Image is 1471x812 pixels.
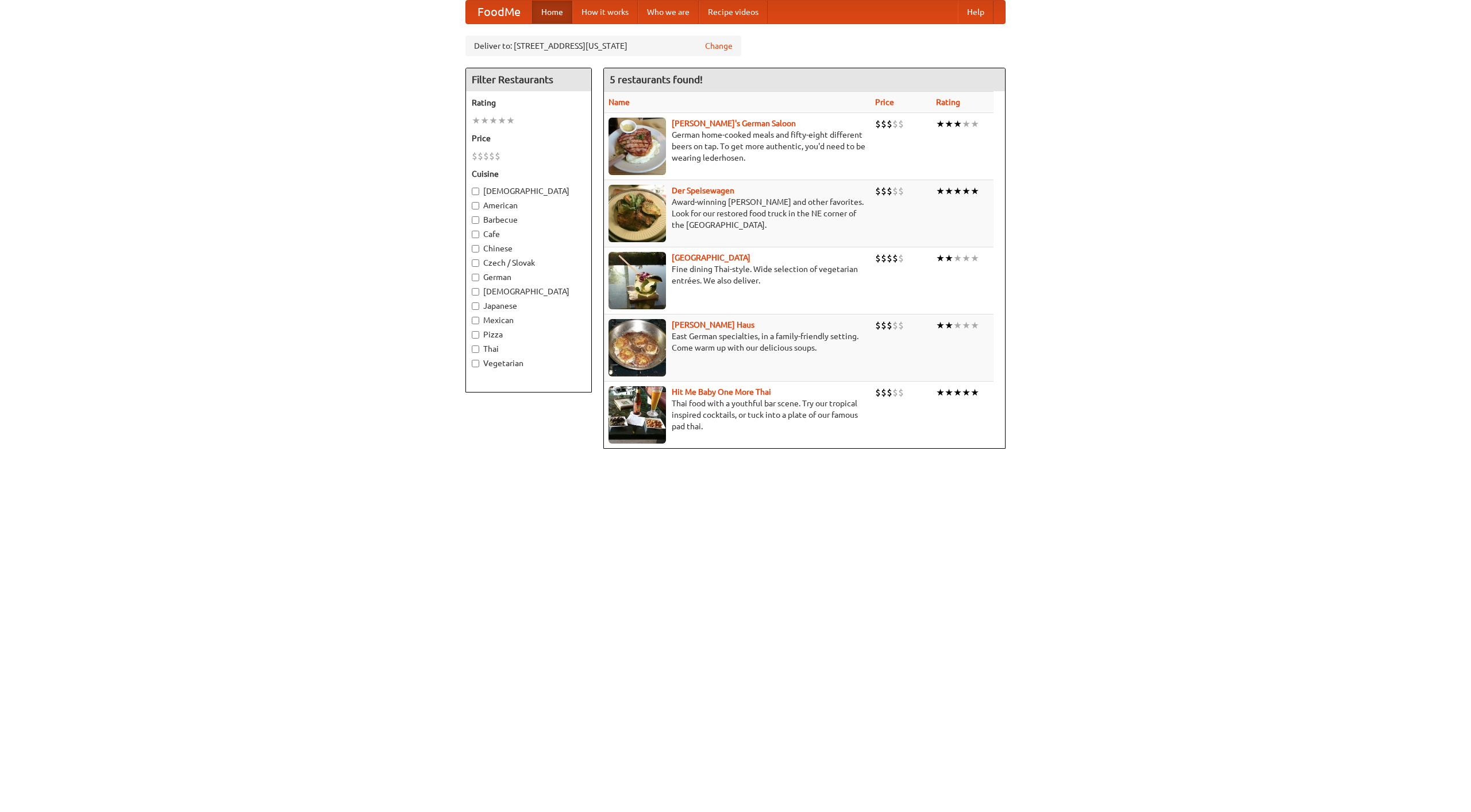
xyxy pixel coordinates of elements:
li: ★ [945,252,953,265]
li: ★ [962,252,971,265]
a: Der Speisewagen [672,186,734,195]
li: $ [881,118,887,130]
div: Deliver to: [STREET_ADDRESS][US_STATE] [465,36,741,56]
li: $ [478,150,483,162]
li: $ [887,185,892,197]
li: $ [875,319,881,332]
input: Japanese [472,302,479,310]
li: $ [887,118,892,130]
label: Czech / Slovak [472,257,586,269]
a: [PERSON_NAME]'s German Saloon [672,119,796,128]
li: ★ [936,185,945,197]
li: ★ [953,118,962,130]
li: $ [483,150,489,162]
li: ★ [962,319,971,332]
li: $ [892,386,898,399]
li: ★ [472,114,480,127]
li: ★ [936,386,945,399]
li: $ [875,118,881,130]
a: Change [705,40,733,52]
a: How it works [572,1,638,24]
input: [DEMOGRAPHIC_DATA] [472,188,479,195]
li: $ [875,386,881,399]
li: ★ [971,118,979,130]
li: ★ [971,185,979,197]
a: FoodMe [466,1,532,24]
input: Thai [472,345,479,353]
li: ★ [953,319,962,332]
li: ★ [962,386,971,399]
li: ★ [953,252,962,265]
label: Mexican [472,314,586,326]
li: ★ [936,319,945,332]
p: Thai food with a youthful bar scene. Try our tropical inspired cocktails, or tuck into a plate of... [609,398,866,432]
a: Help [958,1,993,24]
a: Hit Me Baby One More Thai [672,387,771,397]
li: $ [898,185,904,197]
li: $ [875,185,881,197]
label: [DEMOGRAPHIC_DATA] [472,185,586,197]
ng-pluralize: 5 restaurants found! [610,74,703,85]
label: Pizza [472,329,586,340]
li: ★ [971,319,979,332]
p: German home-cooked meals and fifty-eight different beers on tap. To get more authentic, you'd nee... [609,129,866,164]
li: $ [489,150,495,162]
input: American [472,202,479,209]
img: satay.jpg [609,252,666,309]
li: ★ [953,185,962,197]
h5: Cuisine [472,168,586,180]
label: Vegetarian [472,358,586,369]
li: ★ [945,185,953,197]
li: $ [881,319,887,332]
img: babythai.jpg [609,386,666,444]
li: $ [898,386,904,399]
p: East German specialties, in a family-friendly setting. Come warm up with our delicious soups. [609,331,866,353]
li: ★ [489,114,498,127]
a: [GEOGRAPHIC_DATA] [672,253,750,262]
input: [DEMOGRAPHIC_DATA] [472,288,479,296]
li: $ [898,118,904,130]
a: Recipe videos [699,1,768,24]
li: $ [875,252,881,265]
li: $ [887,386,892,399]
input: Mexican [472,317,479,324]
li: ★ [953,386,962,399]
li: $ [887,252,892,265]
label: Cafe [472,228,586,240]
img: speisewagen.jpg [609,185,666,242]
li: ★ [506,114,515,127]
label: American [472,200,586,211]
li: $ [887,319,892,332]
input: Pizza [472,331,479,339]
li: $ [881,252,887,265]
li: ★ [480,114,489,127]
li: ★ [971,252,979,265]
input: Chinese [472,245,479,252]
li: $ [881,386,887,399]
li: ★ [971,386,979,399]
li: $ [892,252,898,265]
li: $ [892,185,898,197]
label: Thai [472,343,586,355]
input: Cafe [472,231,479,238]
a: [PERSON_NAME] Haus [672,320,754,329]
input: German [472,274,479,281]
li: $ [898,252,904,265]
p: Fine dining Thai-style. Wide selection of vegetarian entrées. We also deliver. [609,263,866,286]
li: $ [892,319,898,332]
label: Chinese [472,243,586,254]
a: Price [875,98,894,107]
li: $ [495,150,500,162]
input: Czech / Slovak [472,259,479,267]
a: Rating [936,98,960,107]
h4: Filter Restaurants [466,68,591,91]
h5: Rating [472,97,586,108]
label: Barbecue [472,214,586,226]
li: ★ [962,118,971,130]
li: $ [898,319,904,332]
